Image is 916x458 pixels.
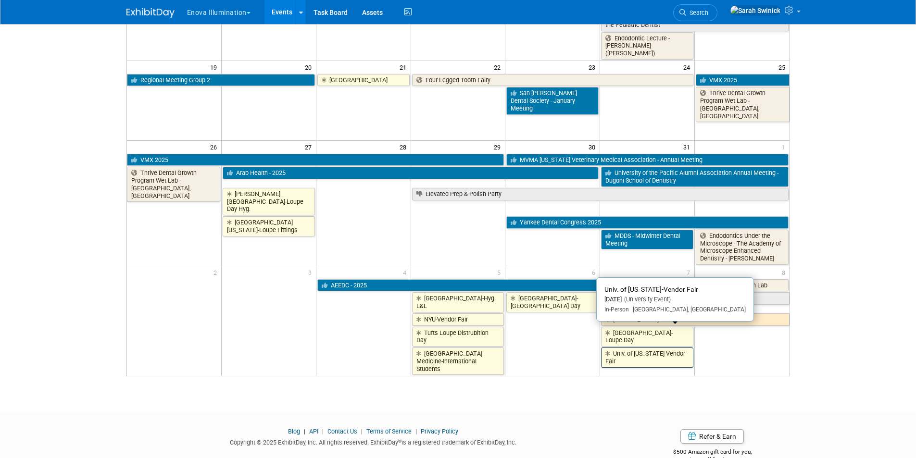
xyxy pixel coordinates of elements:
span: 30 [588,141,600,153]
a: Arab Health - 2025 [223,167,599,179]
a: Endodontics Under the Microscope - The Academy of Microscope Enhanced Dentistry - [PERSON_NAME] [696,230,788,265]
span: 3 [307,266,316,278]
a: [GEOGRAPHIC_DATA]-Hyg. L&L [412,292,504,312]
span: 4 [402,266,411,278]
a: [PERSON_NAME][GEOGRAPHIC_DATA]-Loupe Day Hyg. [223,188,315,215]
a: MDDS - Midwinter Dental Meeting [601,230,693,249]
span: 29 [493,141,505,153]
span: 1 [781,141,790,153]
span: 31 [682,141,694,153]
span: Univ. of [US_STATE]-Vendor Fair [604,285,698,293]
span: 25 [778,61,790,73]
span: 19 [209,61,221,73]
img: Sarah Swinick [730,5,781,16]
span: 7 [686,266,694,278]
a: Refer & Earn [680,429,744,444]
span: 6 [591,266,600,278]
span: 5 [496,266,505,278]
a: Tufts Loupe Distrubition Day [412,327,504,347]
span: 8 [781,266,790,278]
a: Univ. of [US_STATE]-Vendor Fair [601,347,693,367]
span: (University Event) [622,296,671,303]
span: 24 [682,61,694,73]
a: [GEOGRAPHIC_DATA]- Loupe Day [601,327,693,347]
a: Yankee Dental Congress 2025 [506,216,788,229]
span: 26 [209,141,221,153]
a: San [PERSON_NAME] Dental Society - January Meeting [506,87,599,114]
a: [GEOGRAPHIC_DATA] Medicine-International Students [412,347,504,375]
a: University of the Pacific Alumni Association Annual Meeting - Dugoni School of Dentistry [601,167,788,186]
a: Thrive Dental Growth Program Wet Lab - [GEOGRAPHIC_DATA], [GEOGRAPHIC_DATA] [127,167,220,202]
span: In-Person [604,306,629,313]
a: Terms of Service [366,428,412,435]
a: NYU-Vendor Fair [412,313,504,326]
span: 27 [304,141,316,153]
span: 2 [213,266,221,278]
a: Contact Us [327,428,357,435]
span: | [320,428,326,435]
a: Blog [288,428,300,435]
a: Regional Meeting Group 2 [127,74,315,87]
span: [GEOGRAPHIC_DATA], [GEOGRAPHIC_DATA] [629,306,746,313]
span: | [359,428,365,435]
span: | [413,428,419,435]
a: API [309,428,318,435]
div: [DATE] [604,296,746,304]
span: 23 [588,61,600,73]
img: ExhibitDay [126,8,175,18]
span: | [301,428,308,435]
a: MVMA [US_STATE] Veterinary Medical Association - Annual Meeting [506,154,788,166]
sup: ® [398,438,402,444]
a: Thrive Dental Growth Program Wet Lab - [GEOGRAPHIC_DATA], [GEOGRAPHIC_DATA] [696,87,789,122]
a: Elevated Prep & Polish Party [412,188,789,200]
a: Privacy Policy [421,428,458,435]
a: Four Legged Tooth Fairy [412,74,694,87]
a: AEEDC - 2025 [317,279,599,292]
a: [GEOGRAPHIC_DATA] [317,74,410,87]
a: VMX 2025 [127,154,504,166]
span: Search [686,9,708,16]
a: VMX 2025 [696,74,789,87]
span: 22 [493,61,505,73]
a: Search [673,4,717,21]
span: 20 [304,61,316,73]
a: Endodontic Lecture - [PERSON_NAME] ([PERSON_NAME]) [601,32,693,60]
div: Copyright © 2025 ExhibitDay, Inc. All rights reserved. ExhibitDay is a registered trademark of Ex... [126,436,621,447]
a: [GEOGRAPHIC_DATA][US_STATE]-Loupe Fittings [223,216,315,236]
a: [GEOGRAPHIC_DATA]-[GEOGRAPHIC_DATA] Day [506,292,599,312]
span: 21 [399,61,411,73]
span: 28 [399,141,411,153]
